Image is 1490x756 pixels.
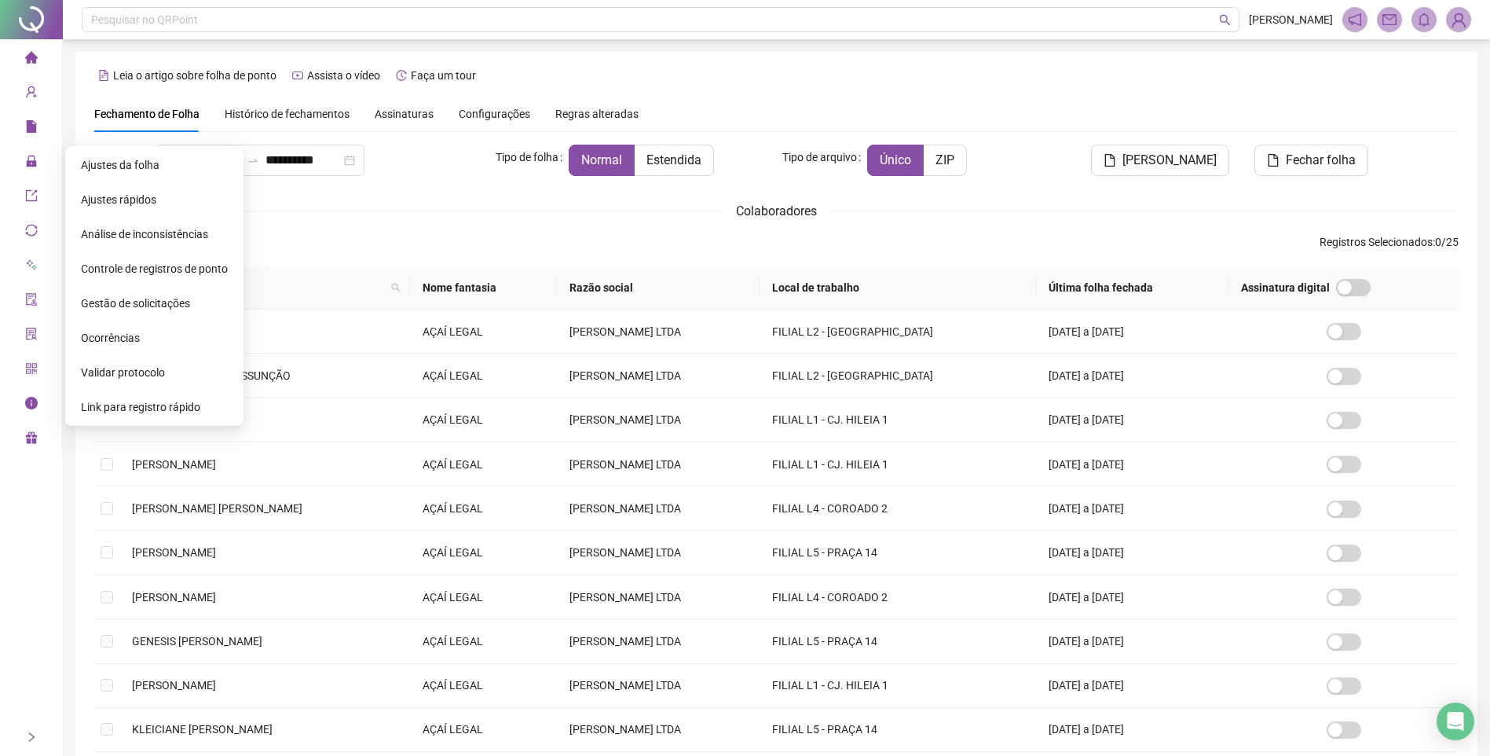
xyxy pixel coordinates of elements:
span: export [25,182,38,214]
span: mail [1382,13,1397,27]
span: [PERSON_NAME] [132,546,216,559]
span: Normal [581,152,622,167]
td: FILIAL L2 - [GEOGRAPHIC_DATA] [760,354,1036,398]
span: search [1219,14,1231,26]
span: audit [25,286,38,317]
button: [PERSON_NAME] [1091,145,1229,176]
td: FILIAL L4 - COROADO 2 [760,486,1036,530]
span: Gestão de solicitações [81,297,190,310]
span: Tipo de folha [496,149,558,166]
span: Configurações [459,108,530,119]
span: gift [25,424,38,456]
span: [PERSON_NAME] [PERSON_NAME] [132,502,302,515]
td: [PERSON_NAME] LTDA [557,575,760,619]
span: solution [25,321,38,352]
span: search [388,276,404,299]
td: [PERSON_NAME] LTDA [557,486,760,530]
span: search [391,283,401,292]
span: [PERSON_NAME] [1122,151,1217,170]
button: Fechar folha [1254,145,1368,176]
td: [PERSON_NAME] LTDA [557,310,760,354]
th: Última folha fechada [1036,266,1228,310]
span: Histórico de fechamentos [225,108,350,120]
span: lock [25,148,38,179]
span: notification [1348,13,1362,27]
td: FILIAL L1 - CJ. HILEIA 1 [760,398,1036,442]
span: Fechamento de Folha [94,108,200,120]
span: Fechar folha [1286,151,1356,170]
img: 89265 [1447,8,1470,31]
td: [DATE] a [DATE] [1036,442,1228,486]
span: KLEICIANE [PERSON_NAME] [132,723,273,736]
td: FILIAL L5 - PRAÇA 14 [760,531,1036,575]
td: [PERSON_NAME] LTDA [557,708,760,752]
span: right [26,732,37,743]
td: AÇAÍ LEGAL [410,442,557,486]
td: AÇAÍ LEGAL [410,486,557,530]
span: qrcode [25,355,38,387]
span: Regras alteradas [555,108,639,119]
span: Controle de registros de ponto [81,262,228,275]
th: Nome fantasia [410,266,557,310]
td: FILIAL L5 - PRAÇA 14 [760,708,1036,752]
span: Validar protocolo [81,366,165,379]
td: [PERSON_NAME] LTDA [557,664,760,708]
td: [DATE] a [DATE] [1036,486,1228,530]
th: Local de trabalho [760,266,1036,310]
td: FILIAL L2 - [GEOGRAPHIC_DATA] [760,310,1036,354]
span: Faça um tour [411,69,476,82]
td: AÇAÍ LEGAL [410,398,557,442]
span: history [396,70,407,81]
span: Assinatura digital [1241,279,1330,296]
td: [DATE] a [DATE] [1036,531,1228,575]
span: Ocorrências [81,332,140,344]
span: Estendida [646,152,701,167]
td: [DATE] a [DATE] [1036,619,1228,663]
td: AÇAÍ LEGAL [410,664,557,708]
span: Análise de inconsistências [81,228,208,240]
td: [DATE] a [DATE] [1036,354,1228,398]
td: [PERSON_NAME] LTDA [557,619,760,663]
span: ZIP [935,152,954,167]
span: Ajustes da folha [81,159,159,171]
span: Tipo de arquivo [782,149,857,166]
span: [PERSON_NAME] [132,591,216,604]
td: AÇAÍ LEGAL [410,619,557,663]
span: file [1267,154,1279,167]
span: [PERSON_NAME] [132,458,216,471]
td: [DATE] a [DATE] [1036,664,1228,708]
td: FILIAL L4 - COROADO 2 [760,575,1036,619]
span: : 0 / 25 [1320,233,1459,259]
span: to [247,154,259,167]
span: youtube [292,70,303,81]
span: user-add [25,79,38,110]
td: FILIAL L1 - CJ. HILEIA 1 [760,442,1036,486]
span: Assinaturas [375,108,434,119]
td: [PERSON_NAME] LTDA [557,398,760,442]
span: home [25,44,38,75]
td: [PERSON_NAME] LTDA [557,354,760,398]
td: FILIAL L5 - PRAÇA 14 [760,619,1036,663]
span: GENESIS [PERSON_NAME] [132,635,262,648]
span: Único [880,152,911,167]
span: Nome do colaborador [132,279,385,296]
div: Open Intercom Messenger [1437,703,1474,740]
span: sync [25,217,38,248]
span: swap-right [247,154,259,167]
span: Ajustes rápidos [81,193,156,206]
span: Leia o artigo sobre folha de ponto [113,69,276,82]
span: [PERSON_NAME] [1249,11,1333,28]
td: [PERSON_NAME] LTDA [557,531,760,575]
td: [DATE] a [DATE] [1036,708,1228,752]
span: file-text [98,70,109,81]
th: Razão social [557,266,760,310]
span: Registros Selecionados [1320,236,1433,248]
span: bell [1417,13,1431,27]
span: Link para registro rápido [81,401,200,413]
td: [DATE] a [DATE] [1036,575,1228,619]
td: AÇAÍ LEGAL [410,708,557,752]
td: FILIAL L1 - CJ. HILEIA 1 [760,664,1036,708]
span: info-circle [25,390,38,421]
span: file [1104,154,1116,167]
td: [DATE] a [DATE] [1036,398,1228,442]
